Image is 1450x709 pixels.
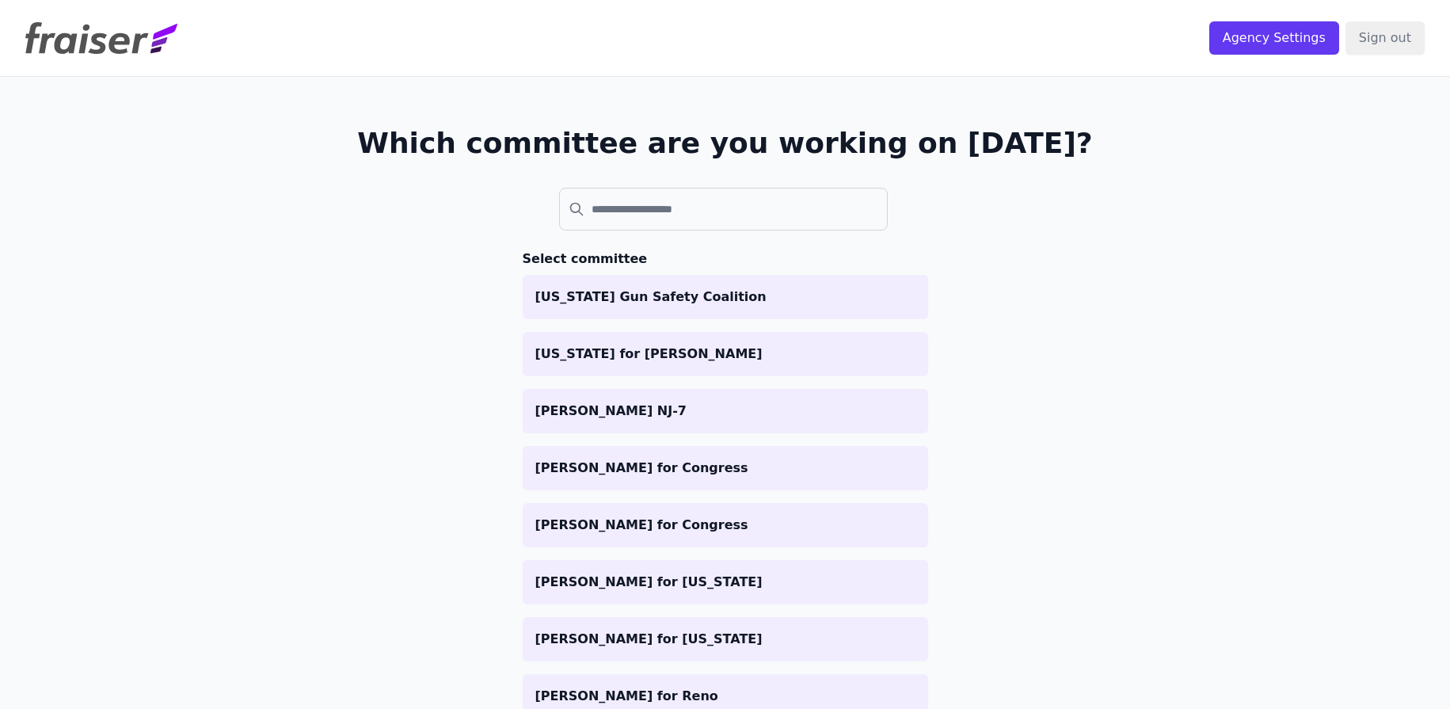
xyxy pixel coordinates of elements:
[523,332,928,376] a: [US_STATE] for [PERSON_NAME]
[535,288,915,307] p: [US_STATE] Gun Safety Coalition
[1345,21,1425,55] input: Sign out
[25,22,177,54] img: Fraiser Logo
[523,503,928,547] a: [PERSON_NAME] for Congress
[535,516,915,535] p: [PERSON_NAME] for Congress
[523,275,928,319] a: [US_STATE] Gun Safety Coalition
[523,250,928,269] h3: Select committee
[535,459,915,478] p: [PERSON_NAME] for Congress
[535,687,915,706] p: [PERSON_NAME] for Reno
[1209,21,1339,55] input: Agency Settings
[535,630,915,649] p: [PERSON_NAME] for [US_STATE]
[535,573,915,592] p: [PERSON_NAME] for [US_STATE]
[535,402,915,421] p: [PERSON_NAME] NJ-7
[523,617,928,661] a: [PERSON_NAME] for [US_STATE]
[535,345,915,364] p: [US_STATE] for [PERSON_NAME]
[523,446,928,490] a: [PERSON_NAME] for Congress
[523,560,928,604] a: [PERSON_NAME] for [US_STATE]
[523,389,928,433] a: [PERSON_NAME] NJ-7
[357,128,1093,159] h1: Which committee are you working on [DATE]?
